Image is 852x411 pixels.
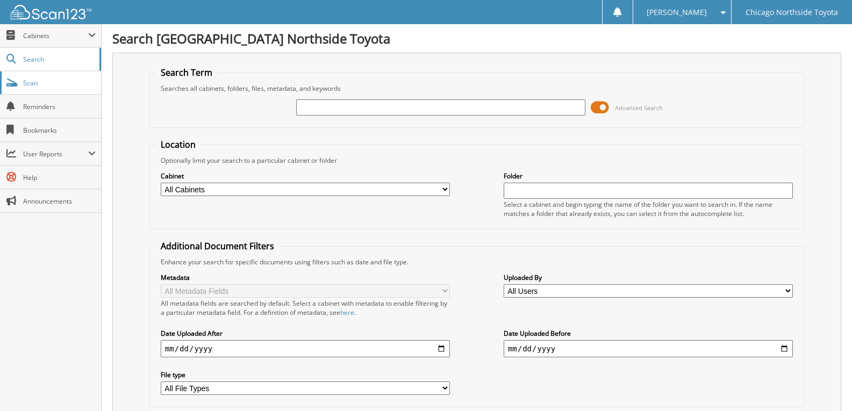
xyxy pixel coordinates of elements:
span: Advanced Search [615,104,663,112]
span: Bookmarks [23,126,96,135]
span: Cabinets [23,31,88,40]
legend: Search Term [155,67,218,78]
div: All metadata fields are searched by default. Select a cabinet with metadata to enable filtering b... [161,299,450,317]
h1: Search [GEOGRAPHIC_DATA] Northside Toyota [112,30,841,47]
span: Chicago Northside Toyota [746,9,838,16]
input: end [504,340,793,357]
span: User Reports [23,149,88,158]
span: Announcements [23,197,96,206]
a: here [340,308,354,317]
img: scan123-logo-white.svg [11,5,91,19]
span: Help [23,173,96,182]
div: Select a cabinet and begin typing the name of the folder you want to search in. If the name match... [504,200,793,218]
span: [PERSON_NAME] [647,9,707,16]
label: Date Uploaded Before [504,329,793,338]
label: Folder [504,171,793,181]
iframe: Chat Widget [798,359,852,411]
legend: Location [155,139,201,150]
label: Cabinet [161,171,450,181]
legend: Additional Document Filters [155,240,280,252]
span: Reminders [23,102,96,111]
div: Enhance your search for specific documents using filters such as date and file type. [155,257,798,266]
input: start [161,340,450,357]
span: Scan [23,78,96,88]
div: Searches all cabinets, folders, files, metadata, and keywords [155,84,798,93]
label: Date Uploaded After [161,329,450,338]
label: File type [161,370,450,379]
label: Uploaded By [504,273,793,282]
label: Metadata [161,273,450,282]
div: Optionally limit your search to a particular cabinet or folder [155,156,798,165]
span: Search [23,55,94,64]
